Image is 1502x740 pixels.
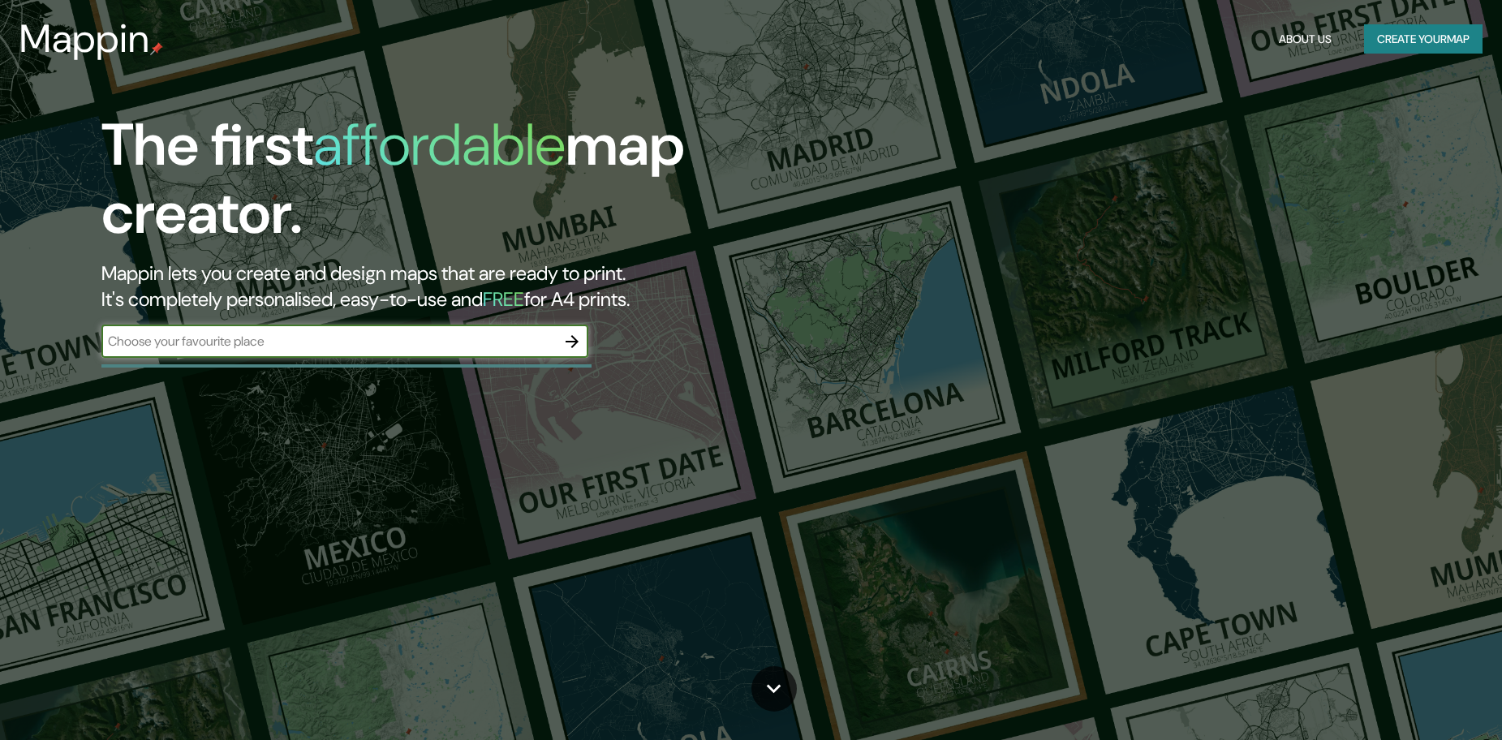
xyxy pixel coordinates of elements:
input: Choose your favourite place [101,332,556,351]
h1: The first map creator. [101,111,853,260]
button: About Us [1272,24,1338,54]
h1: affordable [313,107,566,183]
iframe: Help widget launcher [1358,677,1484,722]
h2: Mappin lets you create and design maps that are ready to print. It's completely personalised, eas... [101,260,853,312]
h3: Mappin [19,16,150,62]
button: Create yourmap [1364,24,1483,54]
img: mappin-pin [150,42,163,55]
h5: FREE [483,286,524,312]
